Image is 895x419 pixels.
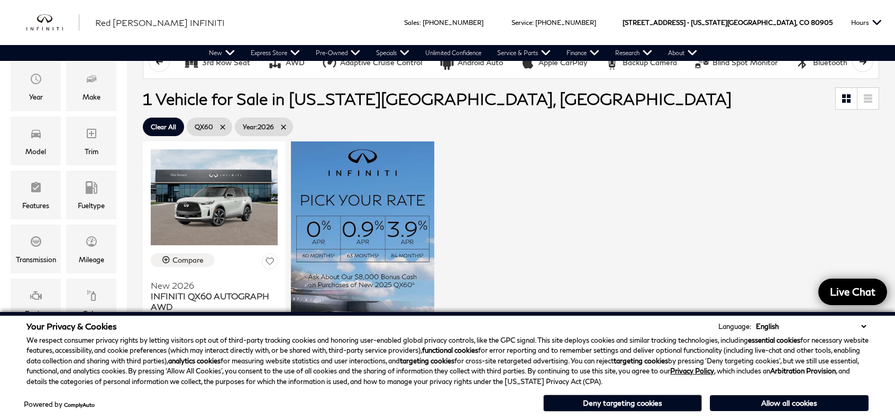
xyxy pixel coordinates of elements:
div: 3rd Row Seat [202,58,250,67]
a: ComplyAuto [64,402,95,408]
nav: Main Navigation [201,45,705,61]
p: We respect consumer privacy rights by letting visitors opt out of third-party tracking cookies an... [26,335,869,387]
span: Engine [30,287,42,308]
button: Compare Vehicle [151,253,214,267]
strong: analytics cookies [168,356,221,365]
a: Specials [368,45,417,61]
div: MileageMileage [66,225,116,273]
a: Service & Parts [489,45,559,61]
div: TrimTrim [66,117,116,165]
span: Transmission [30,233,42,254]
div: Fueltype [78,200,105,211]
select: Language Select [753,321,869,332]
div: Android Auto [458,58,503,67]
a: Pre-Owned [308,45,368,61]
a: Privacy Policy [670,367,714,375]
button: AWDAWD [261,51,310,73]
div: Engine [25,308,47,319]
span: Model [30,124,42,146]
span: Live Chat [825,285,881,298]
div: Apple CarPlay [538,58,587,67]
div: Backup Camera [623,58,677,67]
button: scroll left [149,51,170,72]
span: Color [85,287,98,308]
img: 2026 INFINITI QX60 AUTOGRAPH AWD [151,149,278,245]
div: FeaturesFeatures [11,171,61,219]
div: Year [29,91,43,103]
div: EngineEngine [11,279,61,327]
span: Year : [243,123,258,131]
div: YearYear [11,62,61,111]
span: : [532,19,534,26]
div: Model [25,146,46,157]
div: Bluetooth [813,58,847,67]
div: MakeMake [66,62,116,111]
div: Trim [85,146,98,157]
div: Powered by [24,401,95,408]
button: Backup CameraBackup Camera [598,51,683,73]
span: : [419,19,421,26]
span: QX60 [195,120,213,133]
a: New [201,45,243,61]
button: Deny targeting cookies [543,395,702,412]
span: Your Privacy & Cookies [26,321,117,331]
strong: functional cookies [422,346,478,354]
div: AWD [267,54,283,70]
button: Adaptive Cruise ControlAdaptive Cruise Control [316,51,428,73]
span: Sales [404,19,419,26]
button: scroll right [852,51,873,72]
div: Features [22,200,49,211]
div: Blind Spot Monitor [694,54,710,70]
div: Blind Spot Monitor [713,58,778,67]
div: Make [83,91,101,103]
div: Android Auto [439,54,455,70]
button: Save Vehicle [262,253,278,273]
button: Allow all cookies [710,395,869,411]
div: 3rd Row Seat [184,54,199,70]
span: Red [PERSON_NAME] INFINITI [95,17,225,28]
div: Color [83,308,100,319]
div: Adaptive Cruise Control [322,54,337,70]
div: Compare [172,255,204,265]
a: About [660,45,705,61]
button: Android AutoAndroid Auto [433,51,509,73]
span: Trim [85,124,98,146]
a: Live Chat [818,279,887,305]
div: Apple CarPlay [520,54,536,70]
span: Year [30,70,42,91]
button: Apple CarPlayApple CarPlay [514,51,593,73]
div: TransmissionTransmission [11,225,61,273]
a: infiniti [26,14,79,31]
div: Mileage [79,254,104,265]
span: Features [30,179,42,200]
a: [STREET_ADDRESS] • [US_STATE][GEOGRAPHIC_DATA], CO 80905 [623,19,833,26]
a: Express Store [243,45,308,61]
div: FueltypeFueltype [66,171,116,219]
button: 3rd Row Seat3rd Row Seat [178,51,256,73]
strong: essential cookies [748,336,800,344]
button: Blind Spot MonitorBlind Spot Monitor [688,51,783,73]
a: Research [607,45,660,61]
a: [PHONE_NUMBER] [423,19,483,26]
span: Service [512,19,532,26]
div: Language: [718,323,751,330]
span: 2026 [243,120,274,133]
strong: targeting cookies [614,356,668,365]
div: Transmission [16,254,56,265]
span: Fueltype [85,179,98,200]
span: INFINITI QX60 AUTOGRAPH AWD [151,291,270,312]
strong: Arbitration Provision [770,367,836,375]
a: Red [PERSON_NAME] INFINITI [95,16,225,29]
a: New 2026INFINITI QX60 AUTOGRAPH AWD [151,273,278,312]
span: Make [85,70,98,91]
span: New 2026 [151,280,270,291]
a: [PHONE_NUMBER] [535,19,596,26]
button: BluetoothBluetooth [789,51,853,73]
div: Adaptive Cruise Control [340,58,422,67]
div: AWD [286,58,305,67]
div: ModelModel [11,117,61,165]
img: INFINITI [26,14,79,31]
div: ColorColor [66,279,116,327]
strong: targeting cookies [400,356,454,365]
